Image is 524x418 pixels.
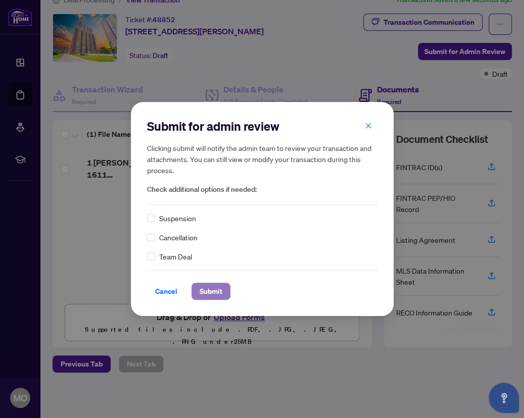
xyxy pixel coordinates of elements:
[192,283,230,300] button: Submit
[200,283,222,299] span: Submit
[159,251,192,262] span: Team Deal
[159,232,198,243] span: Cancellation
[365,122,372,129] span: close
[147,184,377,195] span: Check additional options if needed:
[147,118,377,134] h2: Submit for admin review
[159,213,196,224] span: Suspension
[147,142,377,176] h5: Clicking submit will notify the admin team to review your transaction and attachments. You can st...
[155,283,177,299] span: Cancel
[147,283,185,300] button: Cancel
[489,383,519,413] button: Open asap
